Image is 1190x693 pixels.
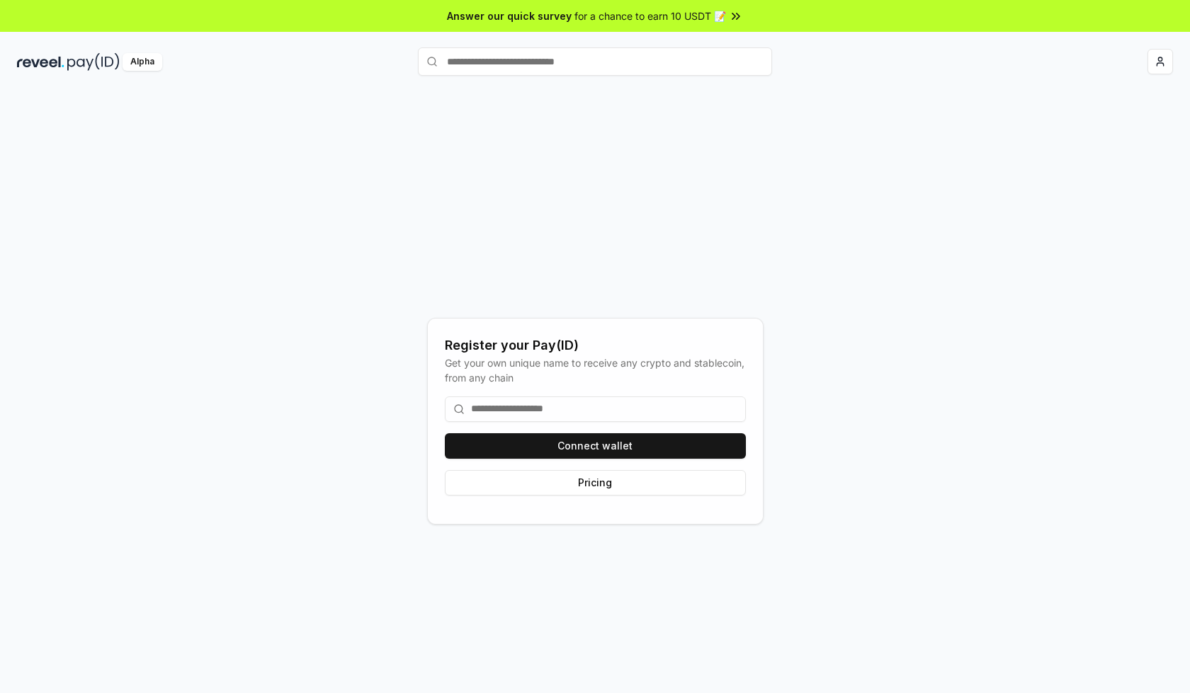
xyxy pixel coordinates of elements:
[445,355,746,385] div: Get your own unique name to receive any crypto and stablecoin, from any chain
[445,433,746,459] button: Connect wallet
[445,470,746,496] button: Pricing
[67,53,120,71] img: pay_id
[447,8,572,23] span: Answer our quick survey
[574,8,726,23] span: for a chance to earn 10 USDT 📝
[123,53,162,71] div: Alpha
[17,53,64,71] img: reveel_dark
[445,336,746,355] div: Register your Pay(ID)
